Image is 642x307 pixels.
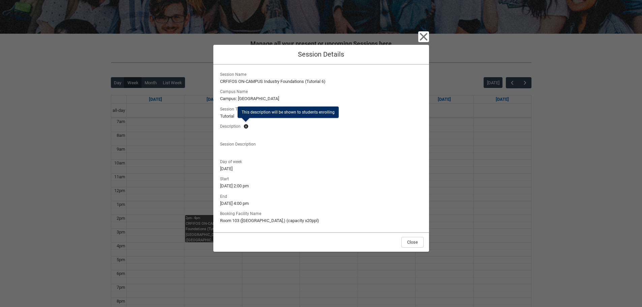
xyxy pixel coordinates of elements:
span: Campus Name [220,87,250,95]
span: Description [220,122,243,129]
button: Close [401,237,424,248]
span: Booking Facility Name [220,209,264,217]
span: Session Details [298,50,344,58]
span: End [220,192,230,199]
span: Session Description [220,140,258,147]
span: Session Type [220,105,247,112]
lightning-formatted-text: Campus: [GEOGRAPHIC_DATA] [220,95,422,102]
lightning-formatted-text: Tutorial [220,113,422,120]
lightning-formatted-text: [DATE] 4:00 pm [220,200,422,207]
span: Day of week [220,157,245,165]
button: Close [418,31,429,42]
lightning-formatted-text: Room 103 ([GEOGRAPHIC_DATA].) (capacity x20ppl) [220,217,422,224]
span: Session Name [220,70,249,78]
lightning-formatted-text: CRFIFOS ON-CAMPUS Industry Foundations (Tutorial 6) [220,78,422,85]
lightning-formatted-text: [DATE] [220,165,422,172]
span: Start [220,175,232,182]
lightning-formatted-text: [DATE] 2:00 pm [220,183,422,189]
div: This description will be shown to students enrolling [238,106,339,118]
